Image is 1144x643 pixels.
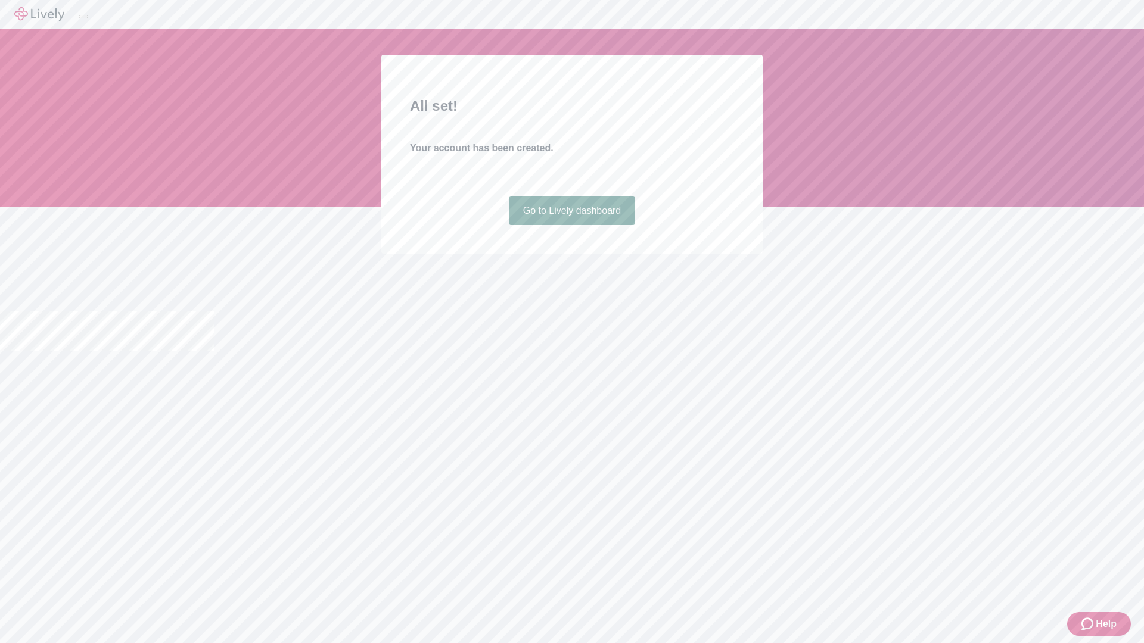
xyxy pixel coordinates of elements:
[79,15,88,18] button: Log out
[1096,617,1117,631] span: Help
[410,95,734,117] h2: All set!
[509,196,636,225] a: Go to Lively dashboard
[14,7,64,21] img: Lively
[410,141,734,155] h4: Your account has been created.
[1067,612,1131,636] button: Zendesk support iconHelp
[1081,617,1096,631] svg: Zendesk support icon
